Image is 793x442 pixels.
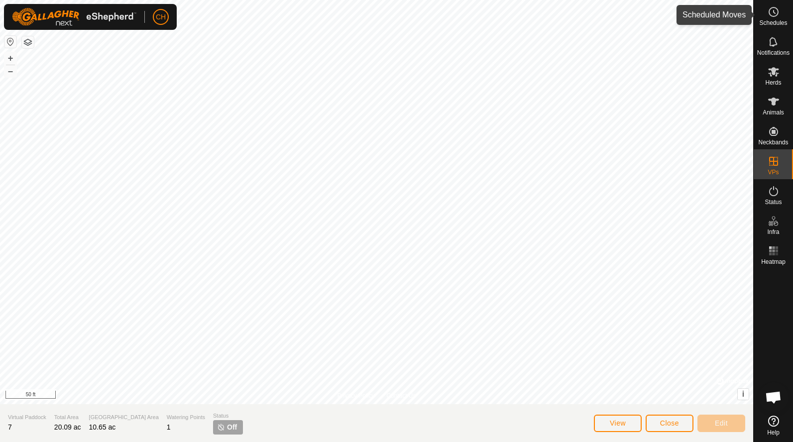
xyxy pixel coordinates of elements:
[167,423,171,431] span: 1
[89,413,159,422] span: [GEOGRAPHIC_DATA] Area
[337,391,374,400] a: Privacy Policy
[757,50,790,56] span: Notifications
[54,413,81,422] span: Total Area
[759,382,789,412] div: Open chat
[217,423,225,431] img: turn-off
[761,259,786,265] span: Heatmap
[742,390,744,398] span: i
[767,229,779,235] span: Infra
[715,419,728,427] span: Edit
[8,423,12,431] span: 7
[765,199,782,205] span: Status
[758,139,788,145] span: Neckbands
[227,422,237,433] span: Off
[754,412,793,440] a: Help
[4,36,16,48] button: Reset Map
[610,419,626,427] span: View
[386,391,416,400] a: Contact Us
[12,8,136,26] img: Gallagher Logo
[89,423,116,431] span: 10.65 ac
[768,169,779,175] span: VPs
[8,413,46,422] span: Virtual Paddock
[156,12,166,22] span: CH
[646,415,693,432] button: Close
[22,36,34,48] button: Map Layers
[54,423,81,431] span: 20.09 ac
[765,80,781,86] span: Herds
[4,52,16,64] button: +
[738,389,749,400] button: i
[767,430,780,436] span: Help
[167,413,205,422] span: Watering Points
[660,419,679,427] span: Close
[594,415,642,432] button: View
[213,412,243,420] span: Status
[697,415,745,432] button: Edit
[759,20,787,26] span: Schedules
[4,65,16,77] button: –
[763,110,784,115] span: Animals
